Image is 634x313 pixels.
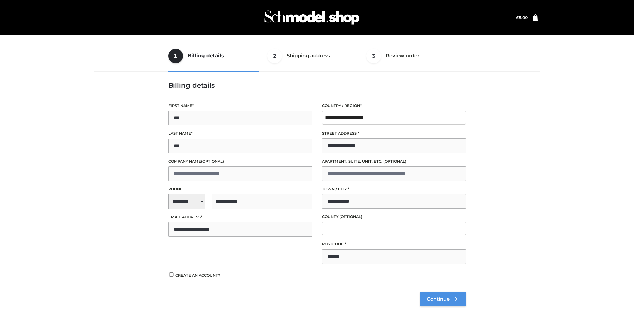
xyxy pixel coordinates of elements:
label: County [322,214,466,220]
bdi: 5.00 [516,15,528,20]
span: Create an account? [175,273,220,278]
label: Town / City [322,186,466,192]
label: Company name [168,158,312,165]
h3: Billing details [168,81,466,89]
label: Country / Region [322,103,466,109]
span: (optional) [383,159,406,164]
span: £ [516,15,519,20]
label: Phone [168,186,312,192]
label: Apartment, suite, unit, etc. [322,158,466,165]
label: Email address [168,214,312,220]
label: Postcode [322,241,466,247]
img: Schmodel Admin 964 [262,4,362,31]
label: Street address [322,130,466,137]
a: £5.00 [516,15,528,20]
a: Continue [420,292,466,306]
input: Create an account? [168,272,174,277]
span: (optional) [201,159,224,164]
span: (optional) [339,214,362,219]
span: Continue [427,296,450,302]
label: Last name [168,130,312,137]
label: First name [168,103,312,109]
